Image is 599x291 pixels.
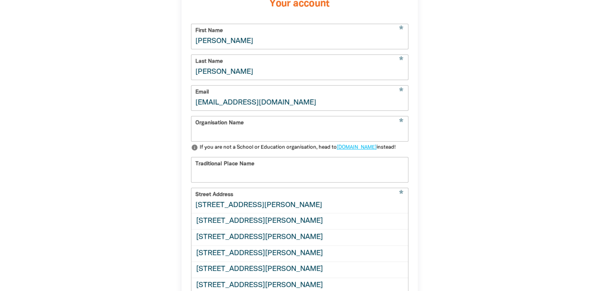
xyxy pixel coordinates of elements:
[191,144,198,151] i: info
[191,245,408,261] div: [STREET_ADDRESS][PERSON_NAME]
[191,229,408,245] div: [STREET_ADDRESS][PERSON_NAME]
[200,144,396,152] div: If you are not a School or Education organisation, head to instead!
[191,213,408,229] div: [STREET_ADDRESS][PERSON_NAME]
[337,145,376,150] a: [DOMAIN_NAME]
[191,261,408,278] div: [STREET_ADDRESS][PERSON_NAME]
